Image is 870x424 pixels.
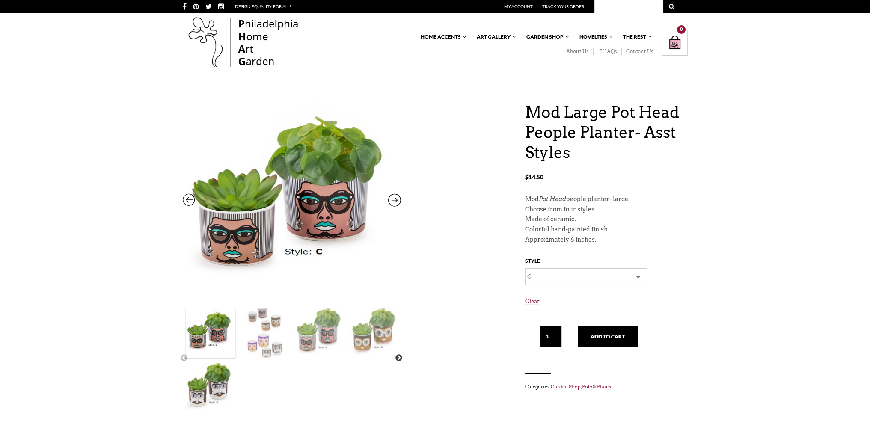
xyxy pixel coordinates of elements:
a: Garden Shop [551,384,581,390]
a: Garden Shop [522,30,570,44]
p: Choose from four styles. [525,205,688,215]
em: Pot Head [539,196,566,202]
p: Made of ceramic. [525,214,688,225]
a: The Rest [619,30,653,44]
div: 0 [677,25,686,34]
h1: Mod Large Pot Head People Planter- Asst Styles [525,102,688,162]
a: Clear options [525,290,688,320]
a: Art Gallery [472,30,517,44]
a: Novelties [575,30,614,44]
button: Previous [180,354,188,362]
input: Qty [540,326,561,347]
p: Approximately 6 inches. [525,235,688,245]
a: Contact Us [622,48,653,55]
a: About Us [561,48,594,55]
label: Style [525,256,540,268]
a: PHAQs [594,48,622,55]
p: Colorful hand-painted finish. [525,225,688,235]
a: Track Your Order [542,4,584,9]
a: My Account [504,4,533,9]
a: Pots & Plants [582,384,611,390]
bdi: 14.50 [525,173,543,181]
a: Home Accents [416,30,467,44]
button: Next [395,354,403,362]
span: Categories: , . [525,382,688,391]
span: $ [525,173,529,181]
p: Mod people planter- large. [525,194,688,205]
button: Add to cart [578,326,638,347]
a: MCP22C_thePHAGshop_Mod Pot Head People Planter- Use [183,102,401,303]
